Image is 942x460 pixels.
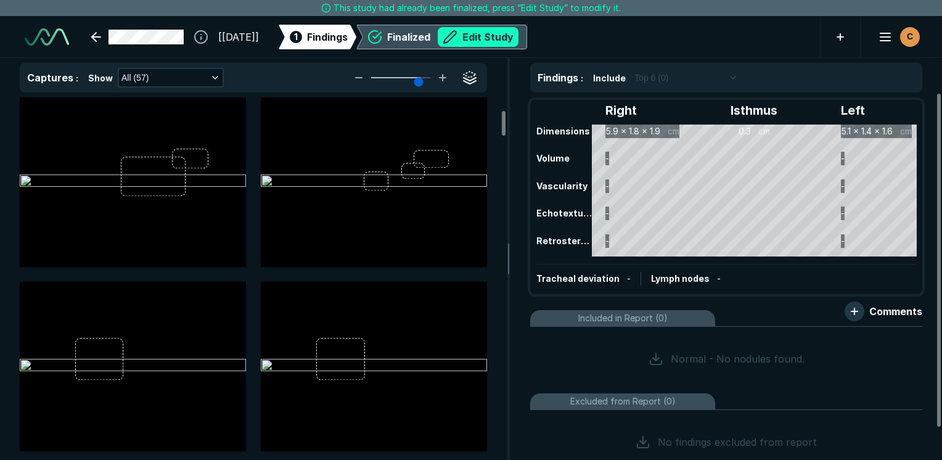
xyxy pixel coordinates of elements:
div: 1Findings [279,25,356,49]
span: Comments [869,304,922,319]
span: : [581,73,583,83]
span: Tracheal deviation [536,273,620,284]
span: : [76,73,78,83]
span: This study had already been finalized, press “Edit Study” to modify it. [334,1,621,15]
span: Excluded from Report (0) [570,395,676,408]
span: Included in Report (0) [578,311,668,325]
span: Findings [538,72,578,84]
div: Finalized [387,27,518,47]
span: Top 6 (0) [634,71,668,84]
div: FinalizedEdit Study [356,25,527,49]
button: avatar-name [870,25,922,49]
img: 5be10019-c1fc-49ac-a623-4105b11c3883 [20,175,246,189]
span: - [627,273,631,284]
img: 288f15c7-95ea-416b-8ced-d76b657a755a [20,359,246,374]
span: Findings [307,30,348,44]
img: See-Mode Logo [25,28,69,46]
span: Normal - No nodules found. [671,351,805,366]
span: No findings excluded from report [658,435,817,450]
a: See-Mode Logo [20,23,74,51]
span: C [907,30,913,43]
span: 1 [294,30,298,43]
div: avatar-name [900,27,920,47]
span: All (57) [121,71,149,84]
img: 16ef19c3-997d-4ad5-85ec-71f4dc6f52df [261,359,487,374]
button: Edit Study [438,27,518,47]
span: Lymph nodes [651,273,710,284]
span: [[DATE]] [218,30,259,44]
span: - [717,273,721,284]
span: Show [88,72,113,84]
span: Include [593,72,626,84]
span: Captures [27,72,73,84]
img: 46a950ad-6dc9-4d62-b670-55df0edb2864 [261,175,487,189]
